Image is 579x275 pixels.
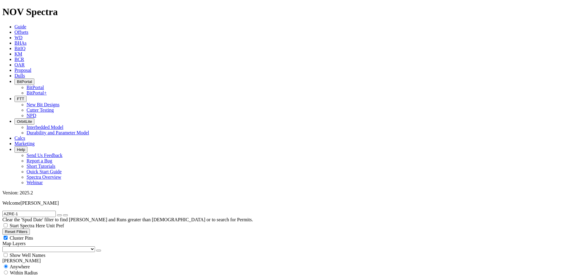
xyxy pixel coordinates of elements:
[27,125,63,130] a: Interbedded Model
[27,85,44,90] a: BitPortal
[14,118,34,125] button: OrbitLite
[27,90,47,95] a: BitPortal+
[14,68,31,73] a: Proposal
[14,62,25,67] a: OAR
[27,113,36,118] a: NPD
[14,96,27,102] button: FTT
[10,235,33,241] span: Cluster Pins
[27,107,54,113] a: Cutter Testing
[2,241,26,246] span: Map Layers
[14,51,22,56] a: KM
[27,130,89,135] a: Durability and Parameter Model
[27,153,62,158] a: Send Us Feedback
[10,223,45,228] span: Start Spectra Here
[14,40,27,46] a: BHAs
[14,78,34,85] button: BitPortal
[14,146,27,153] button: Help
[17,97,24,101] span: FTT
[10,264,30,269] span: Anywhere
[14,136,25,141] a: Calcs
[27,180,43,185] a: Webinar
[2,6,577,18] h1: NOV Spectra
[14,73,25,78] a: Dulls
[27,158,52,163] a: Report a Bug
[2,211,56,217] input: Search
[2,190,577,196] div: Version: 2025.2
[10,253,45,258] span: Show Well Names
[2,229,30,235] button: Reset Filters
[14,35,23,40] a: WD
[14,141,35,146] a: Marketing
[21,200,59,206] span: [PERSON_NAME]
[46,223,64,228] span: Unit Pref
[17,147,25,152] span: Help
[2,200,577,206] p: Welcome
[27,164,55,169] a: Short Tutorials
[2,258,577,264] div: [PERSON_NAME]
[2,217,253,222] span: Clear the 'Spud Date' filter to find [PERSON_NAME] and Runs greater than [DEMOGRAPHIC_DATA] or to...
[17,79,32,84] span: BitPortal
[14,46,25,51] a: BitIQ
[4,223,8,227] input: Start Spectra Here
[17,119,32,124] span: OrbitLite
[14,30,28,35] a: Offsets
[27,169,62,174] a: Quick Start Guide
[14,24,26,29] a: Guide
[27,174,61,180] a: Spectra Overview
[27,102,59,107] a: New Bit Designs
[14,57,24,62] a: BCR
